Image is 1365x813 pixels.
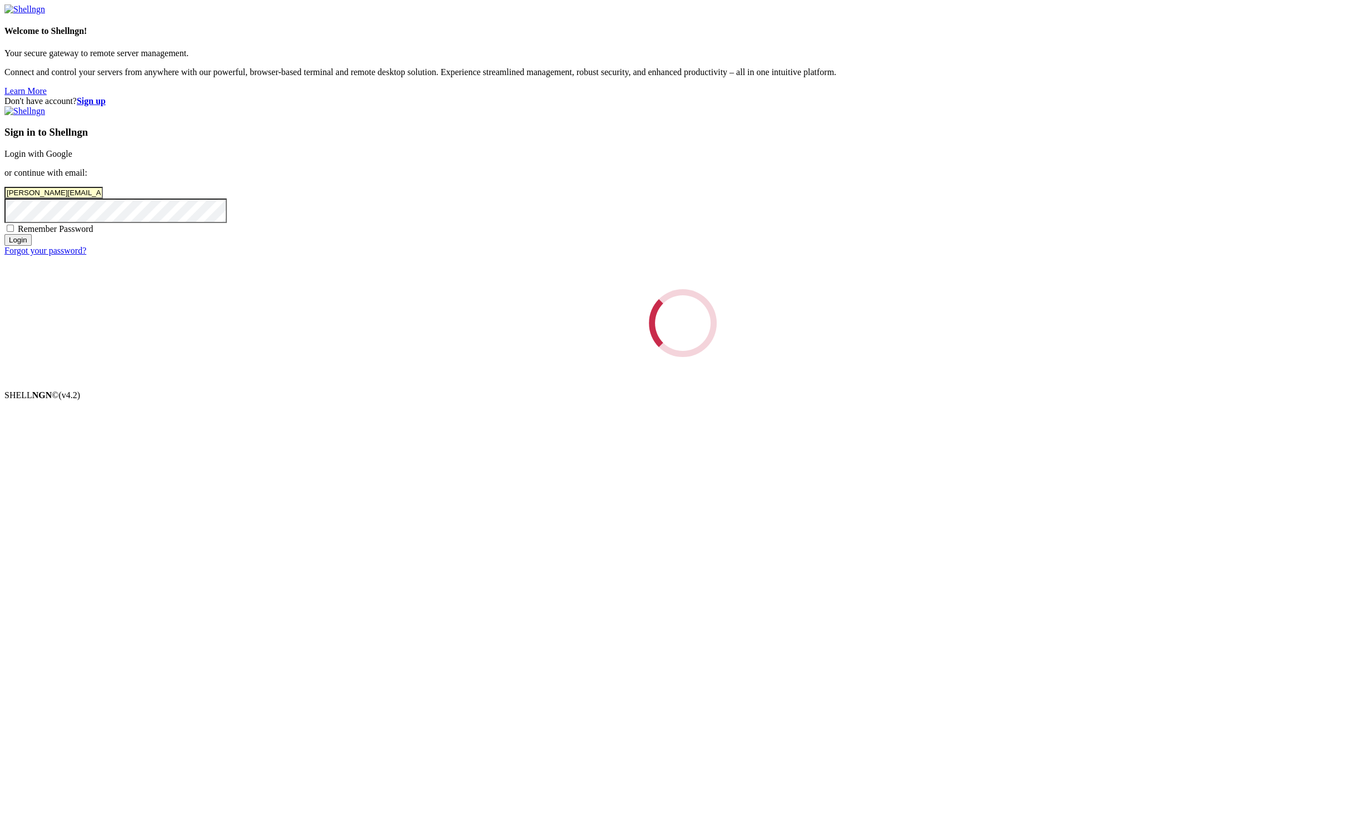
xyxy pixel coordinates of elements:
[59,390,81,400] span: 4.2.0
[4,187,103,199] input: Email address
[4,86,47,96] a: Learn More
[4,246,86,255] a: Forgot your password?
[4,67,1361,77] p: Connect and control your servers from anywhere with our powerful, browser-based terminal and remo...
[4,106,45,116] img: Shellngn
[32,390,52,400] b: NGN
[4,126,1361,138] h3: Sign in to Shellngn
[18,224,93,234] span: Remember Password
[4,26,1361,36] h4: Welcome to Shellngn!
[77,96,106,106] a: Sign up
[4,48,1361,58] p: Your secure gateway to remote server management.
[4,149,72,158] a: Login with Google
[4,4,45,14] img: Shellngn
[7,225,14,232] input: Remember Password
[4,96,1361,106] div: Don't have account?
[4,168,1361,178] p: or continue with email:
[4,234,32,246] input: Login
[644,285,721,361] div: Loading...
[4,390,80,400] span: SHELL ©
